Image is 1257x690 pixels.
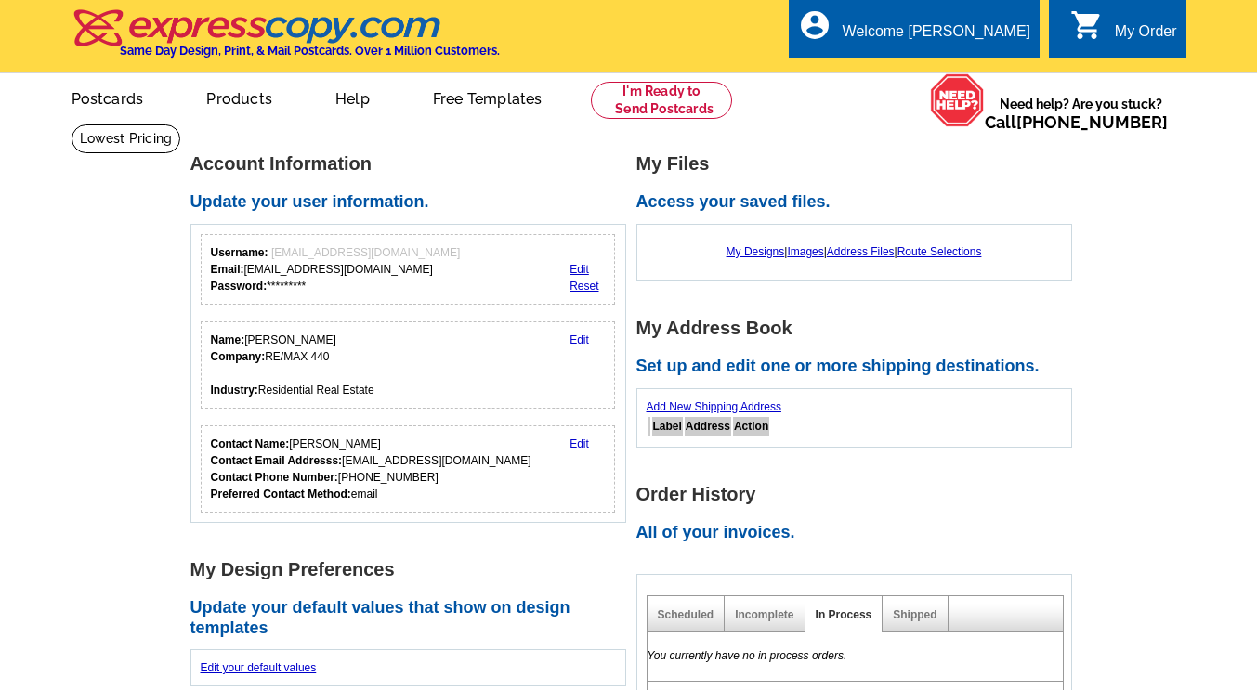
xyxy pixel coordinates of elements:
[211,280,268,293] strong: Password:
[201,661,317,674] a: Edit your default values
[843,23,1030,49] div: Welcome [PERSON_NAME]
[211,437,290,450] strong: Contact Name:
[120,44,500,58] h4: Same Day Design, Print, & Mail Postcards. Over 1 Million Customers.
[211,436,531,502] div: [PERSON_NAME] [EMAIL_ADDRESS][DOMAIN_NAME] [PHONE_NUMBER] email
[190,192,636,213] h2: Update your user information.
[211,488,351,501] strong: Preferred Contact Method:
[648,649,847,662] em: You currently have no in process orders.
[403,75,572,119] a: Free Templates
[570,333,589,346] a: Edit
[636,192,1082,213] h2: Access your saved files.
[72,22,500,58] a: Same Day Design, Print, & Mail Postcards. Over 1 Million Customers.
[636,485,1082,504] h1: Order History
[211,471,338,484] strong: Contact Phone Number:
[211,246,268,259] strong: Username:
[652,417,683,436] th: Label
[897,245,982,258] a: Route Selections
[570,437,589,450] a: Edit
[1016,112,1168,132] a: [PHONE_NUMBER]
[211,350,266,363] strong: Company:
[685,417,731,436] th: Address
[647,400,781,413] a: Add New Shipping Address
[1115,23,1177,49] div: My Order
[190,598,636,638] h2: Update your default values that show on design templates
[211,454,343,467] strong: Contact Email Addresss:
[893,608,936,621] a: Shipped
[636,154,1082,174] h1: My Files
[985,95,1177,132] span: Need help? Are you stuck?
[798,8,831,42] i: account_circle
[211,333,245,346] strong: Name:
[306,75,399,119] a: Help
[211,263,244,276] strong: Email:
[930,73,985,127] img: help
[816,608,872,621] a: In Process
[636,357,1082,377] h2: Set up and edit one or more shipping destinations.
[1070,8,1104,42] i: shopping_cart
[190,154,636,174] h1: Account Information
[190,560,636,579] h1: My Design Preferences
[636,319,1082,338] h1: My Address Book
[636,523,1082,543] h2: All of your invoices.
[647,234,1062,269] div: | | |
[42,75,174,119] a: Postcards
[177,75,302,119] a: Products
[211,384,258,397] strong: Industry:
[201,321,616,409] div: Your personal details.
[658,608,714,621] a: Scheduled
[985,112,1168,132] span: Call
[827,245,895,258] a: Address Files
[787,245,823,258] a: Images
[201,425,616,513] div: Who should we contact regarding order issues?
[211,332,374,398] div: [PERSON_NAME] RE/MAX 440 Residential Real Estate
[1070,20,1177,44] a: shopping_cart My Order
[735,608,793,621] a: Incomplete
[271,246,460,259] span: [EMAIL_ADDRESS][DOMAIN_NAME]
[201,234,616,305] div: Your login information.
[570,280,598,293] a: Reset
[727,245,785,258] a: My Designs
[733,417,769,436] th: Action
[570,263,589,276] a: Edit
